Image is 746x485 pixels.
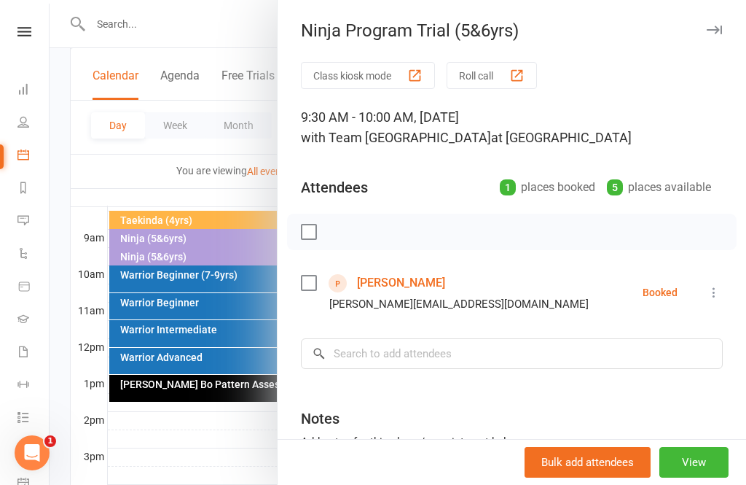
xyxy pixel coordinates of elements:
div: 1 [500,179,516,195]
div: Notes [301,408,339,429]
button: Roll call [447,62,537,89]
div: Booked [643,287,678,298]
span: 1 [44,435,56,447]
iframe: Intercom live chat [15,435,50,470]
a: Dashboard [17,74,50,107]
div: Add notes for this class / appointment below [301,433,723,451]
a: Reports [17,173,50,206]
a: [PERSON_NAME] [357,271,445,295]
div: Attendees [301,177,368,198]
div: places booked [500,177,595,198]
span: with Team [GEOGRAPHIC_DATA] [301,130,491,145]
span: at [GEOGRAPHIC_DATA] [491,130,632,145]
button: View [659,447,729,478]
a: Product Sales [17,271,50,304]
button: Bulk add attendees [525,447,651,478]
button: Class kiosk mode [301,62,435,89]
div: [PERSON_NAME][EMAIL_ADDRESS][DOMAIN_NAME] [329,295,589,314]
a: People [17,107,50,140]
div: Ninja Program Trial (5&6yrs) [278,20,746,41]
div: places available [607,177,711,198]
a: Calendar [17,140,50,173]
input: Search to add attendees [301,338,723,369]
div: 9:30 AM - 10:00 AM, [DATE] [301,107,723,148]
div: 5 [607,179,623,195]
